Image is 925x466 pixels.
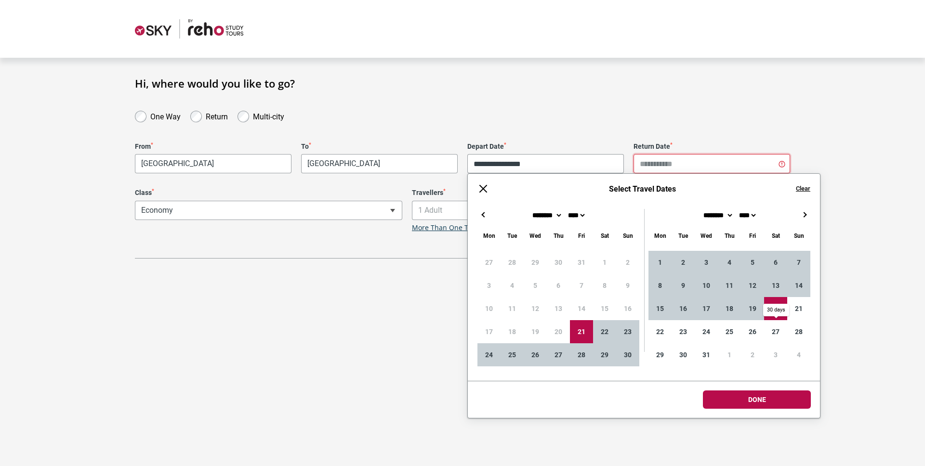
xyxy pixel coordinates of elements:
div: 16 [672,297,695,320]
div: 3 [764,343,787,366]
div: Saturday [593,230,616,241]
div: 21 [570,320,593,343]
div: 29 [593,343,616,366]
div: 10 [695,274,718,297]
div: 25 [501,343,524,366]
div: Thursday [718,230,741,241]
label: To [301,142,458,151]
div: Monday [648,230,672,241]
div: 4 [787,343,810,366]
div: 8 [648,274,672,297]
div: 7 [787,251,810,274]
div: 30 [672,343,695,366]
div: 24 [695,320,718,343]
div: 3 [695,251,718,274]
div: 2 [672,251,695,274]
h1: Hi, where would you like to go? [135,77,790,90]
div: 9 [672,274,695,297]
div: Sunday [616,230,639,241]
div: 24 [477,343,501,366]
div: 15 [648,297,672,320]
div: Tuesday [501,230,524,241]
label: From [135,142,291,151]
div: 22 [648,320,672,343]
span: Melbourne, Australia [135,155,291,173]
label: Depart Date [467,142,624,151]
div: 13 [764,274,787,297]
div: 19 [741,297,764,320]
button: ← [477,209,489,220]
div: 30 [616,343,639,366]
div: 26 [741,320,764,343]
div: Wednesday [695,230,718,241]
div: 27 [547,343,570,366]
div: 28 [570,343,593,366]
div: 22 [593,320,616,343]
div: 23 [616,320,639,343]
div: Wednesday [524,230,547,241]
div: Monday [477,230,501,241]
label: Class [135,189,402,197]
button: Done [703,390,811,409]
div: 23 [672,320,695,343]
h6: Select Travel Dates [499,184,786,194]
div: 1 [718,343,741,366]
button: Clear [796,184,810,193]
label: One Way [150,110,181,121]
div: 11 [718,274,741,297]
span: Beijing, China [301,154,458,173]
div: 25 [718,320,741,343]
div: 29 [648,343,672,366]
div: 27 [764,320,787,343]
a: More Than One Traveller? [412,224,496,232]
div: 5 [741,251,764,274]
label: Travellers [412,189,679,197]
div: Friday [570,230,593,241]
div: 4 [718,251,741,274]
span: Beijing, China [302,155,457,173]
div: 14 [787,274,810,297]
span: Melbourne, Australia [135,154,291,173]
div: 31 [695,343,718,366]
label: Multi-city [253,110,284,121]
button: → [799,209,810,220]
div: 17 [695,297,718,320]
label: Return Date [634,142,790,151]
div: Friday [741,230,764,241]
div: Sunday [787,230,810,241]
span: Economy [135,201,402,220]
div: 2 [741,343,764,366]
div: Saturday [764,230,787,241]
div: 26 [524,343,547,366]
div: 1 [648,251,672,274]
div: 20 [764,297,787,320]
div: 18 [718,297,741,320]
div: 12 [741,274,764,297]
div: Thursday [547,230,570,241]
div: 6 [764,251,787,274]
span: 1 Adult [412,201,679,220]
div: Tuesday [672,230,695,241]
div: 21 [787,297,810,320]
label: Return [206,110,228,121]
div: 28 [787,320,810,343]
